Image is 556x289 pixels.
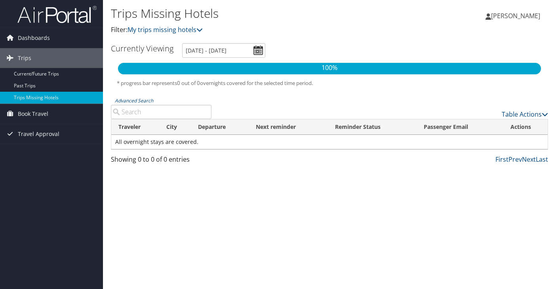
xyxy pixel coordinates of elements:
td: All overnight stays are covered. [111,135,548,149]
span: Book Travel [18,104,48,124]
span: Trips [18,48,31,68]
img: airportal-logo.png [17,5,97,24]
a: Next [522,155,536,164]
span: Travel Approval [18,124,59,144]
a: Last [536,155,548,164]
span: [PERSON_NAME] [491,11,540,20]
a: My trips missing hotels [128,25,203,34]
a: Prev [508,155,522,164]
span: 0 out of 0 [177,79,200,87]
input: Advanced Search [111,105,211,119]
th: Actions [503,119,548,135]
a: Advanced Search [115,97,153,104]
h1: Trips Missing Hotels [111,5,402,22]
a: Table Actions [502,110,548,119]
th: Next reminder [249,119,328,135]
div: Showing 0 to 0 of 0 entries [111,155,211,168]
th: Reminder Status [328,119,417,135]
p: Filter: [111,25,402,35]
span: Dashboards [18,28,50,48]
a: First [495,155,508,164]
th: Passenger Email: activate to sort column ascending [417,119,503,135]
h5: * progress bar represents overnights covered for the selected time period. [117,79,542,87]
th: Traveler: activate to sort column ascending [111,119,159,135]
th: City: activate to sort column ascending [159,119,191,135]
p: 100% [118,63,541,73]
a: [PERSON_NAME] [486,4,548,28]
h3: Currently Viewing [111,43,173,54]
input: [DATE] - [DATE] [182,43,265,58]
th: Departure: activate to sort column descending [191,119,249,135]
